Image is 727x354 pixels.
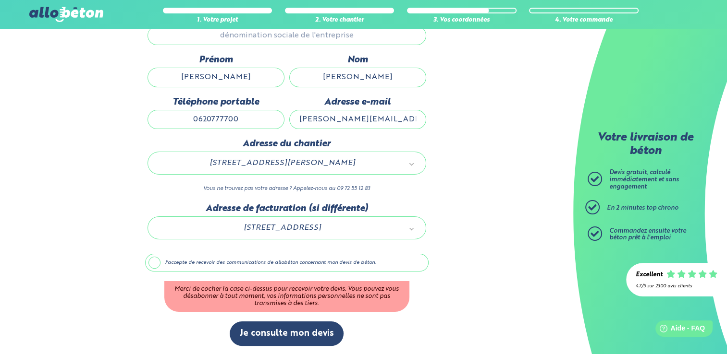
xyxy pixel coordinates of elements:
[289,97,426,107] label: Adresse e-mail
[529,17,639,24] div: 4. Votre commande
[148,203,426,214] label: Adresse de facturation (si différente)
[148,184,426,193] p: Vous ne trouvez pas votre adresse ? Appelez-nous au 09 72 55 12 83
[148,139,426,149] label: Adresse du chantier
[285,17,394,24] div: 2. Votre chantier
[230,321,344,346] button: Je consulte mon devis
[609,169,679,189] span: Devis gratuit, calculé immédiatement et sans engagement
[148,26,426,45] input: dénomination sociale de l'entreprise
[161,157,404,169] span: [STREET_ADDRESS][PERSON_NAME]
[590,131,701,158] p: Votre livraison de béton
[289,55,426,65] label: Nom
[148,97,284,107] label: Téléphone portable
[407,17,517,24] div: 3. Vos coordonnées
[161,222,404,234] span: [STREET_ADDRESS]
[158,157,416,169] a: [STREET_ADDRESS][PERSON_NAME]
[164,281,409,312] div: Merci de cocher la case ci-dessus pour recevoir votre devis. Vous pouvez vous désabonner à tout m...
[641,317,716,343] iframe: Help widget launcher
[636,271,663,279] div: Excellent
[609,228,686,241] span: Commandez ensuite votre béton prêt à l'emploi
[29,7,103,22] img: allobéton
[636,283,717,289] div: 4.7/5 sur 2300 avis clients
[148,55,284,65] label: Prénom
[289,110,426,129] input: ex : contact@allobeton.fr
[158,222,416,234] a: [STREET_ADDRESS]
[145,254,429,272] label: J'accepte de recevoir des communications de allobéton concernant mon devis de béton.
[163,17,272,24] div: 1. Votre projet
[289,68,426,87] input: Quel est votre nom de famille ?
[148,68,284,87] input: Quel est votre prénom ?
[607,205,678,211] span: En 2 minutes top chrono
[148,110,284,129] input: ex : 0642930817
